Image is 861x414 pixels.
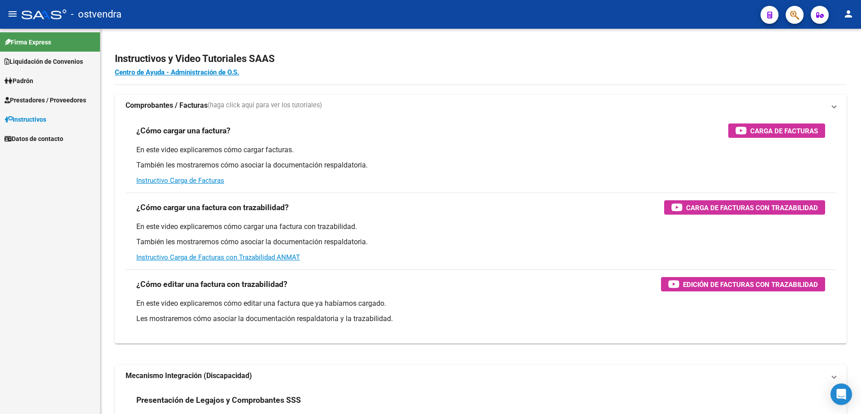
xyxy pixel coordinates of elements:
[136,237,825,247] p: También les mostraremos cómo asociar la documentación respaldatoria.
[7,9,18,19] mat-icon: menu
[843,9,854,19] mat-icon: person
[683,279,818,290] span: Edición de Facturas con Trazabilidad
[664,200,825,215] button: Carga de Facturas con Trazabilidad
[4,76,33,86] span: Padrón
[686,202,818,213] span: Carga de Facturas con Trazabilidad
[136,176,224,185] a: Instructivo Carga de Facturas
[136,278,287,291] h3: ¿Cómo editar una factura con trazabilidad?
[136,201,289,214] h3: ¿Cómo cargar una factura con trazabilidad?
[4,95,86,105] span: Prestadores / Proveedores
[136,124,230,137] h3: ¿Cómo cargar una factura?
[136,299,825,308] p: En este video explicaremos cómo editar una factura que ya habíamos cargado.
[136,394,301,406] h3: Presentación de Legajos y Comprobantes SSS
[136,222,825,232] p: En este video explicaremos cómo cargar una factura con trazabilidad.
[728,123,825,138] button: Carga de Facturas
[115,95,847,116] mat-expansion-panel-header: Comprobantes / Facturas(haga click aquí para ver los tutoriales)
[115,365,847,387] mat-expansion-panel-header: Mecanismo Integración (Discapacidad)
[750,125,818,137] span: Carga de Facturas
[136,145,825,155] p: En este video explicaremos cómo cargar facturas.
[4,37,51,47] span: Firma Express
[136,314,825,324] p: Les mostraremos cómo asociar la documentación respaldatoria y la trazabilidad.
[4,57,83,66] span: Liquidación de Convenios
[115,68,239,76] a: Centro de Ayuda - Administración de O.S.
[115,50,847,67] h2: Instructivos y Video Tutoriales SAAS
[126,101,208,110] strong: Comprobantes / Facturas
[4,134,63,144] span: Datos de contacto
[136,160,825,170] p: También les mostraremos cómo asociar la documentación respaldatoria.
[831,383,852,405] div: Open Intercom Messenger
[4,115,46,124] span: Instructivos
[136,253,300,261] a: Instructivo Carga de Facturas con Trazabilidad ANMAT
[71,4,122,24] span: - ostvendra
[115,116,847,344] div: Comprobantes / Facturas(haga click aquí para ver los tutoriales)
[208,101,322,110] span: (haga click aquí para ver los tutoriales)
[661,277,825,291] button: Edición de Facturas con Trazabilidad
[126,371,252,381] strong: Mecanismo Integración (Discapacidad)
